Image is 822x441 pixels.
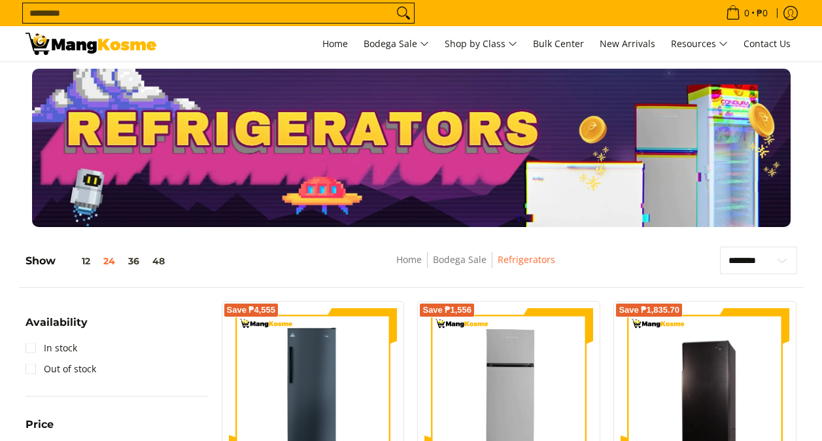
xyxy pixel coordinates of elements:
[122,256,146,266] button: 36
[619,306,679,314] span: Save ₱1,835.70
[445,36,517,52] span: Shop by Class
[755,9,770,18] span: ₱0
[301,252,651,281] nav: Breadcrumbs
[26,419,54,430] span: Price
[364,36,429,52] span: Bodega Sale
[26,317,88,328] span: Availability
[26,33,156,55] img: Bodega Sale Refrigerator l Mang Kosme: Home Appliances Warehouse Sale
[26,317,88,338] summary: Open
[498,253,555,266] a: Refrigerators
[526,26,591,62] a: Bulk Center
[26,419,54,440] summary: Open
[169,26,797,62] nav: Main Menu
[593,26,662,62] a: New Arrivals
[722,6,772,20] span: •
[600,37,655,50] span: New Arrivals
[56,256,97,266] button: 12
[322,37,348,50] span: Home
[396,253,422,266] a: Home
[26,338,77,359] a: In stock
[422,306,471,314] span: Save ₱1,556
[671,36,728,52] span: Resources
[357,26,436,62] a: Bodega Sale
[393,3,414,23] button: Search
[97,256,122,266] button: 24
[26,255,171,268] h5: Show
[438,26,524,62] a: Shop by Class
[533,37,584,50] span: Bulk Center
[737,26,797,62] a: Contact Us
[664,26,734,62] a: Resources
[227,306,276,314] span: Save ₱4,555
[433,253,487,266] a: Bodega Sale
[316,26,354,62] a: Home
[742,9,751,18] span: 0
[26,359,96,379] a: Out of stock
[744,37,791,50] span: Contact Us
[146,256,171,266] button: 48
